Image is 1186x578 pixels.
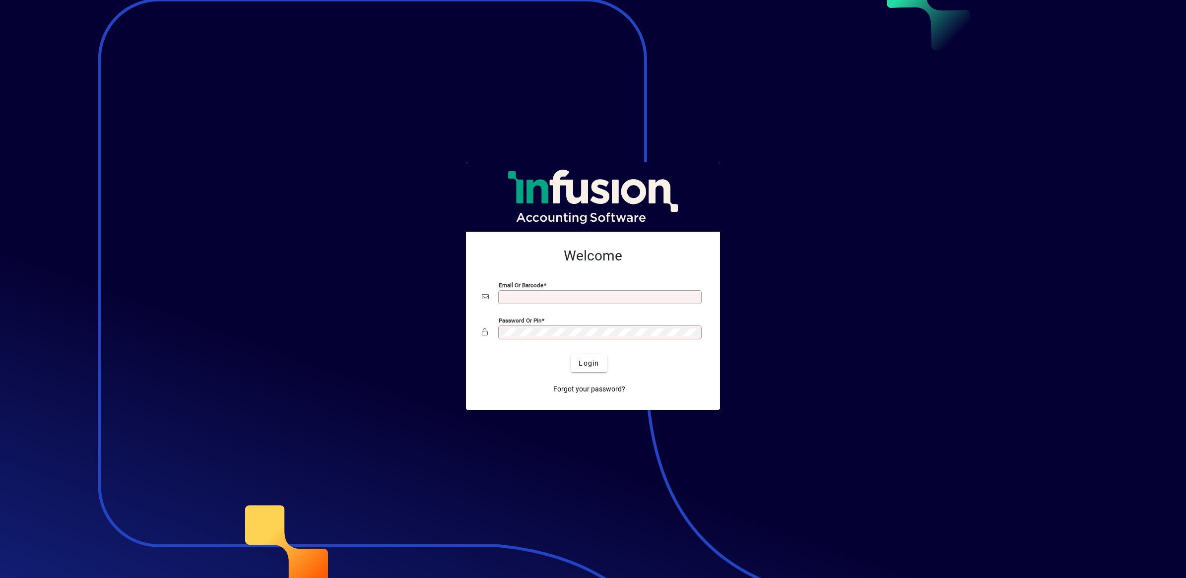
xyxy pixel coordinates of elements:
a: Forgot your password? [549,380,629,398]
span: Forgot your password? [553,384,625,394]
span: Login [579,358,599,369]
mat-label: Email or Barcode [499,282,543,289]
mat-label: Password or Pin [499,317,541,324]
h2: Welcome [482,248,704,264]
button: Login [571,354,607,372]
